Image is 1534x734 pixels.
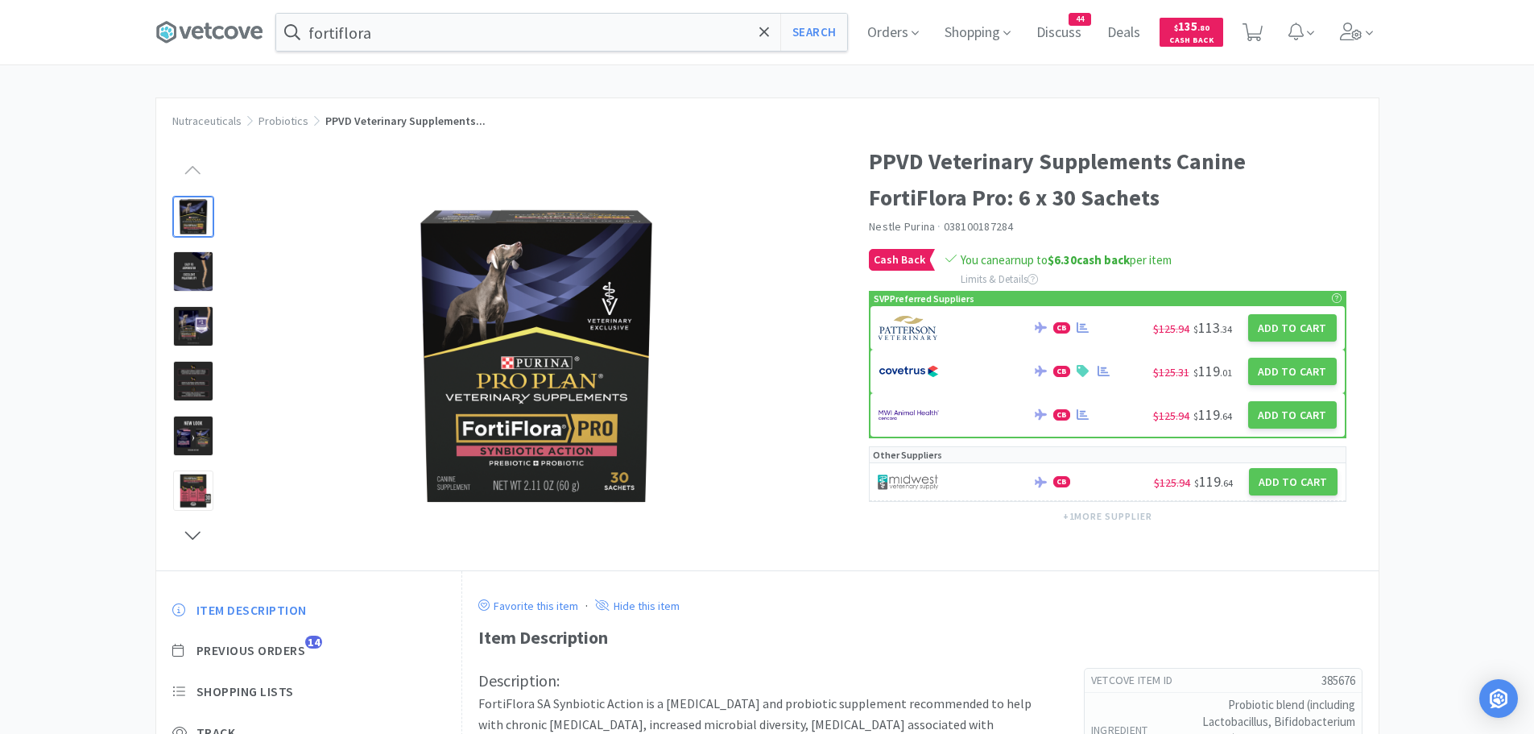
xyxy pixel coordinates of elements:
span: 119 [1193,405,1232,424]
p: Hide this item [610,599,680,613]
span: $ [1174,23,1178,33]
span: 119 [1193,362,1232,380]
a: $135.80Cash Back [1160,10,1223,54]
img: 77fca1acd8b6420a9015268ca798ef17_1.png [879,359,939,384]
span: 44 [1069,14,1090,25]
span: $ [1193,367,1198,379]
span: PPVD Veterinary Supplements... [325,114,486,128]
span: $125.31 [1153,365,1189,379]
button: Add to Cart [1248,358,1337,385]
a: Probiotics [258,114,308,128]
span: $6.30 [1048,252,1077,267]
span: $125.94 [1154,475,1190,490]
span: . 64 [1221,477,1233,489]
span: $ [1193,323,1198,335]
button: +1more supplier [1055,505,1160,528]
div: Open Intercom Messenger [1479,679,1518,718]
span: $ [1193,410,1198,422]
span: . 01 [1220,367,1232,379]
img: f5e969b455434c6296c6d81ef179fa71_3.png [879,316,939,340]
img: 2511dce8dd2243d8a8fd63bbcd83b3ff_398556.png [375,196,697,518]
span: Previous Orders [196,642,306,659]
span: Cash Back [1169,36,1214,47]
h1: PPVD Veterinary Supplements Canine FortiFlora Pro: 6 x 30 Sachets [869,143,1346,216]
h5: 385676 [1185,672,1354,689]
img: 4dd14cff54a648ac9e977f0c5da9bc2e_5.png [878,470,938,494]
span: $ [1194,477,1199,489]
span: · [937,219,941,234]
a: Discuss44 [1030,26,1088,40]
p: Favorite this item [490,599,578,613]
span: CB [1054,410,1069,420]
span: . 64 [1220,410,1232,422]
button: Add to Cart [1248,401,1337,429]
span: CB [1054,477,1069,487]
button: Add to Cart [1248,314,1337,342]
span: 135 [1174,19,1209,34]
p: Other Suppliers [873,447,942,462]
a: Nestle Purina [869,219,935,234]
span: CB [1054,323,1069,333]
span: Cash Back [870,250,929,270]
span: $125.94 [1153,321,1189,336]
span: $125.94 [1153,408,1189,423]
span: CB [1054,367,1069,376]
span: 14 [305,636,322,649]
h3: Description: [478,668,1052,694]
div: Item Description [478,624,1362,652]
span: 119 [1194,472,1233,491]
span: Item Description [196,602,307,619]
span: You can earn up to per item [961,252,1172,267]
a: Deals [1101,26,1147,40]
h6: Vetcove Item Id [1091,673,1186,689]
span: Limits & Details [961,272,1038,286]
p: SVP Preferred Suppliers [874,291,974,306]
span: Shopping Lists [196,683,294,700]
strong: cash back [1048,252,1130,267]
span: . 80 [1197,23,1209,33]
img: f6b2451649754179b5b4e0c70c3f7cb0_2.png [879,403,939,427]
input: Search by item, sku, manufacturer, ingredient, size... [276,14,847,51]
span: . 34 [1220,323,1232,335]
button: Add to Cart [1249,468,1338,496]
span: 038100187284 [944,219,1014,234]
div: · [585,595,588,616]
button: Search [780,14,847,51]
a: Nutraceuticals [172,114,242,128]
span: 113 [1193,318,1232,337]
